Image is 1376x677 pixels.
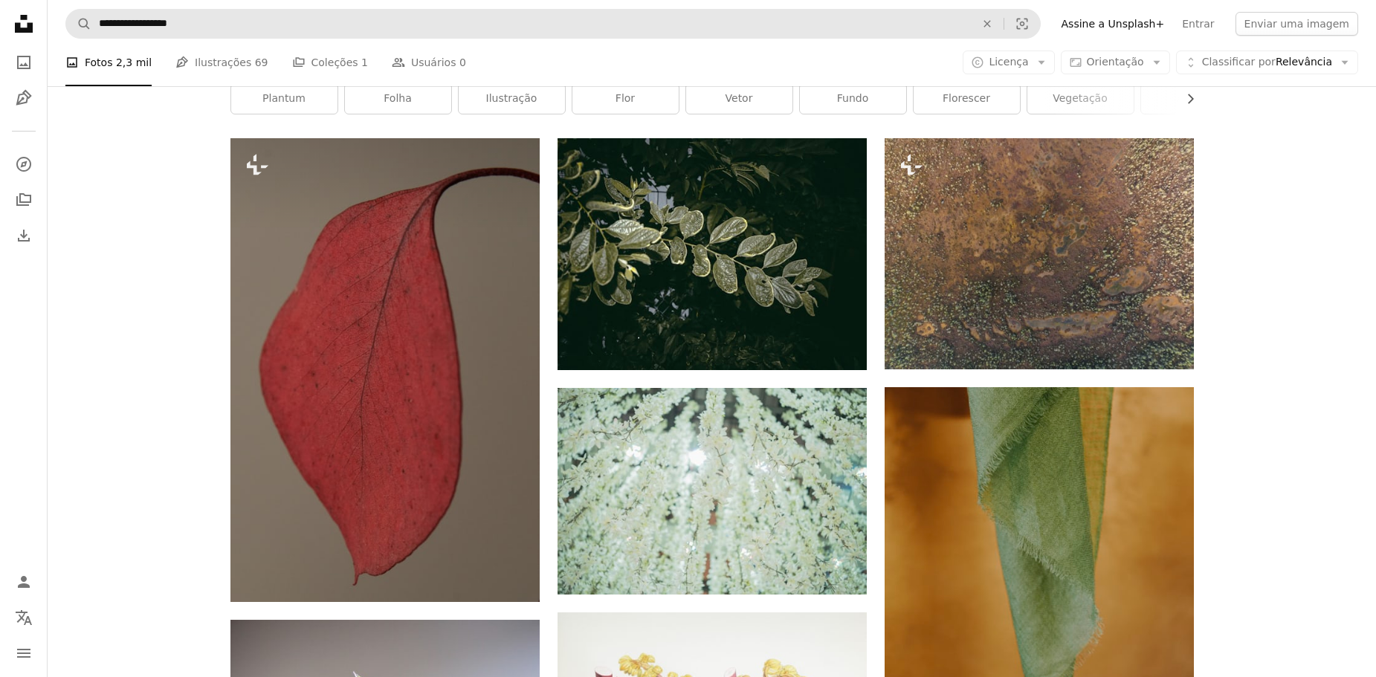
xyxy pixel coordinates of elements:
a: vetor [686,84,792,114]
form: Pesquise conteúdo visual em todo o site [65,9,1041,39]
a: florescer [914,84,1020,114]
img: Uma única folha vermelha contra um fundo suave [230,138,540,602]
img: uma visão de perto de uma substância marrom [885,138,1194,369]
span: Orientação [1087,56,1144,68]
button: Limpar [971,10,1004,38]
a: uma visão de perto de uma substância marrom [885,247,1194,260]
a: plantum [231,84,337,114]
a: Explorar [9,149,39,179]
a: Entrar [1173,12,1223,36]
span: 69 [255,54,268,71]
a: Coleções [9,185,39,215]
button: Idioma [9,603,39,632]
span: Classificar por [1202,56,1276,68]
a: Assine a Unsplash+ [1053,12,1174,36]
a: ilustração [459,84,565,114]
a: Uma única folha vermelha contra um fundo suave [230,363,540,376]
img: Um galho de árvore frondoso verde na frente de um edifício [558,138,867,370]
button: Orientação [1061,51,1170,74]
span: 1 [361,54,368,71]
a: folha [345,84,451,114]
a: Histórico de downloads [9,221,39,250]
a: árvore [1141,84,1247,114]
button: rolar lista para a direita [1177,84,1194,114]
a: Ilustrações [9,83,39,113]
span: Relevância [1202,55,1332,70]
button: Enviar uma imagem [1236,12,1358,36]
button: Pesquisa visual [1004,10,1040,38]
a: Coleções 1 [292,39,368,86]
a: flor [572,84,679,114]
span: 0 [459,54,466,71]
a: Entrar / Cadastrar-se [9,567,39,597]
a: fundo [800,84,906,114]
a: Fotos [9,48,39,77]
span: Licença [989,56,1028,68]
img: Decoração floral branca pendurada no teto. [558,388,867,595]
a: Um galho de árvore frondoso verde na frente de um edifício [558,247,867,260]
button: Classificar porRelevância [1176,51,1358,74]
a: Ilustrações 69 [175,39,268,86]
button: Pesquise na Unsplash [66,10,91,38]
button: Licença [963,51,1054,74]
a: Usuários 0 [392,39,466,86]
a: Decoração floral branca pendurada no teto. [558,484,867,497]
a: Início — Unsplash [9,9,39,42]
a: toalha verde na superfície marrom [885,612,1194,626]
a: vegetação [1027,84,1134,114]
button: Menu [9,638,39,668]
